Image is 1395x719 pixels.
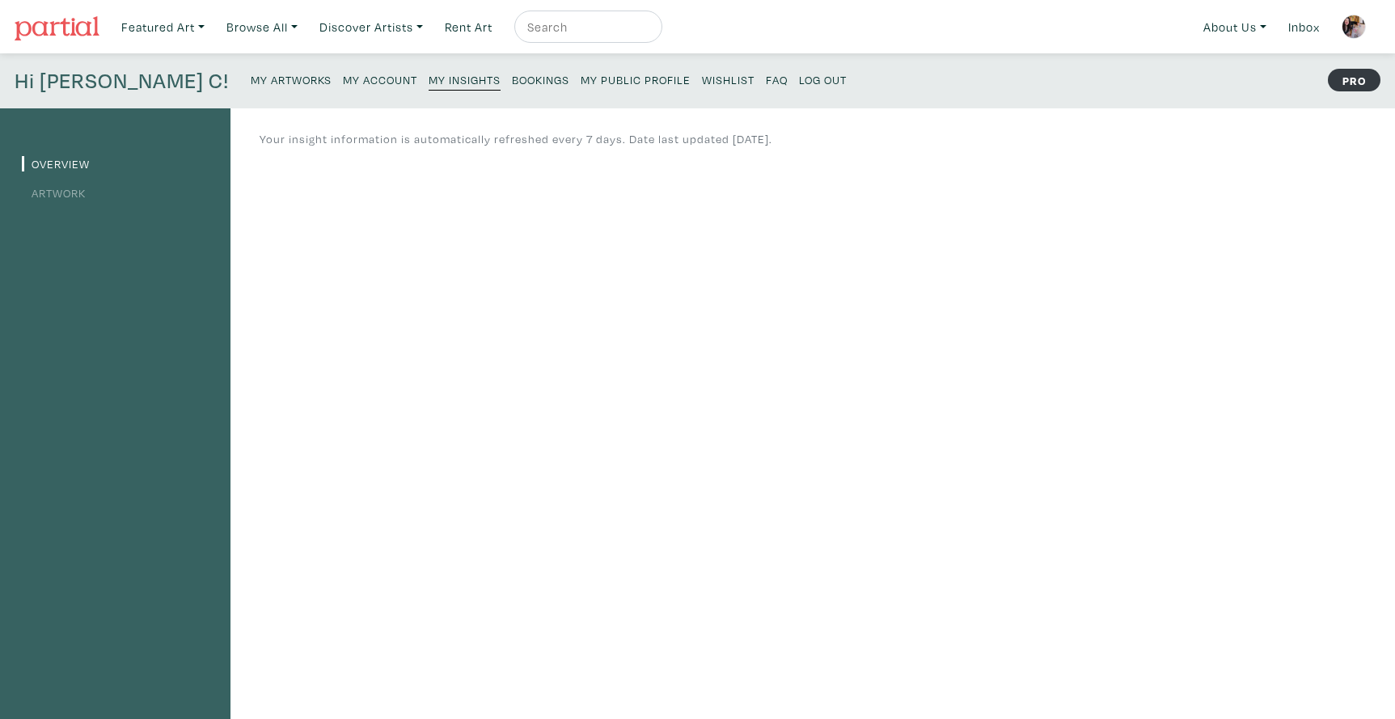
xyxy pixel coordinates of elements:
[799,68,847,90] a: Log Out
[343,68,417,90] a: My Account
[22,185,86,201] a: Artwork
[799,72,847,87] small: Log Out
[512,68,569,90] a: Bookings
[343,72,417,87] small: My Account
[429,72,501,87] small: My Insights
[766,68,788,90] a: FAQ
[581,68,691,90] a: My Public Profile
[766,72,788,87] small: FAQ
[1196,11,1274,44] a: About Us
[429,68,501,91] a: My Insights
[251,68,332,90] a: My Artworks
[251,72,332,87] small: My Artworks
[512,72,569,87] small: Bookings
[1281,11,1327,44] a: Inbox
[702,68,755,90] a: Wishlist
[526,17,647,37] input: Search
[312,11,430,44] a: Discover Artists
[1342,15,1366,39] img: phpThumb.php
[438,11,500,44] a: Rent Art
[114,11,212,44] a: Featured Art
[260,130,772,148] p: Your insight information is automatically refreshed every 7 days. Date last updated [DATE].
[702,72,755,87] small: Wishlist
[1328,69,1380,91] strong: PRO
[581,72,691,87] small: My Public Profile
[219,11,305,44] a: Browse All
[22,156,90,171] a: Overview
[15,68,229,94] h4: Hi [PERSON_NAME] C!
